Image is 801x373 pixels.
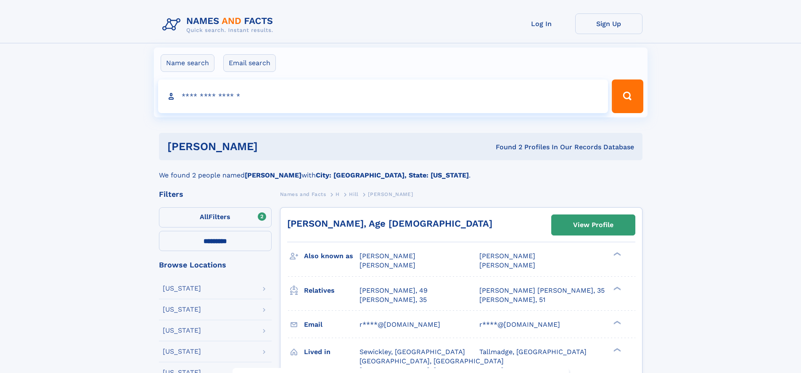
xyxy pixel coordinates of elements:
[167,141,377,152] h1: [PERSON_NAME]
[349,189,358,199] a: Hill
[287,218,492,229] a: [PERSON_NAME], Age [DEMOGRAPHIC_DATA]
[360,261,415,269] span: [PERSON_NAME]
[611,286,621,291] div: ❯
[336,191,340,197] span: H
[304,317,360,332] h3: Email
[611,347,621,352] div: ❯
[161,54,214,72] label: Name search
[159,207,272,228] label: Filters
[245,171,301,179] b: [PERSON_NAME]
[611,320,621,325] div: ❯
[360,295,427,304] a: [PERSON_NAME], 35
[479,261,535,269] span: [PERSON_NAME]
[573,215,613,235] div: View Profile
[158,79,608,113] input: search input
[336,189,340,199] a: H
[575,13,642,34] a: Sign Up
[159,190,272,198] div: Filters
[479,252,535,260] span: [PERSON_NAME]
[552,215,635,235] a: View Profile
[163,327,201,334] div: [US_STATE]
[508,13,575,34] a: Log In
[163,306,201,313] div: [US_STATE]
[479,348,587,356] span: Tallmadge, [GEOGRAPHIC_DATA]
[159,13,280,36] img: Logo Names and Facts
[612,79,643,113] button: Search Button
[163,285,201,292] div: [US_STATE]
[479,295,545,304] a: [PERSON_NAME], 51
[360,286,428,295] a: [PERSON_NAME], 49
[223,54,276,72] label: Email search
[159,261,272,269] div: Browse Locations
[368,191,413,197] span: [PERSON_NAME]
[611,251,621,257] div: ❯
[360,357,504,365] span: [GEOGRAPHIC_DATA], [GEOGRAPHIC_DATA]
[200,213,209,221] span: All
[316,171,469,179] b: City: [GEOGRAPHIC_DATA], State: [US_STATE]
[479,286,605,295] a: [PERSON_NAME] [PERSON_NAME], 35
[377,143,634,152] div: Found 2 Profiles In Our Records Database
[159,160,642,180] div: We found 2 people named with .
[304,283,360,298] h3: Relatives
[349,191,358,197] span: Hill
[280,189,326,199] a: Names and Facts
[360,348,465,356] span: Sewickley, [GEOGRAPHIC_DATA]
[304,249,360,263] h3: Also known as
[304,345,360,359] h3: Lived in
[163,348,201,355] div: [US_STATE]
[360,252,415,260] span: [PERSON_NAME]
